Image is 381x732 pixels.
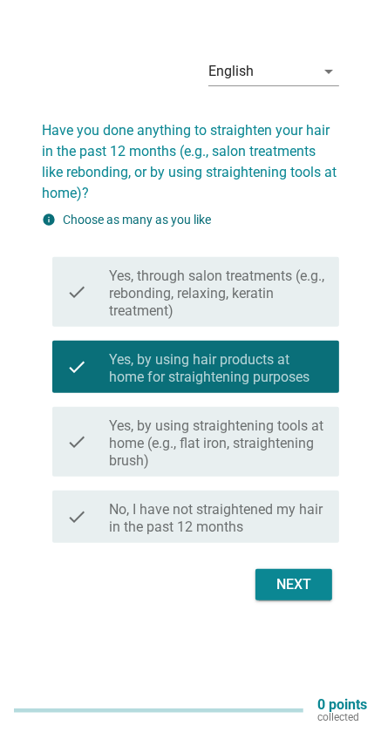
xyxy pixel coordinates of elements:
[66,264,87,320] i: check
[110,417,325,470] label: Yes, by using straightening tools at home (e.g., flat iron, straightening brush)
[110,501,325,536] label: No, I have not straightened my hair in the past 12 months
[110,351,325,386] label: Yes, by using hair products at home for straightening purposes
[63,213,211,227] label: Choose as many as you like
[269,574,318,595] div: Next
[317,699,367,711] p: 0 points
[66,414,87,470] i: check
[42,103,339,204] h2: Have you done anything to straighten your hair in the past 12 months (e.g., salon treatments like...
[66,348,87,386] i: check
[42,213,56,227] i: info
[110,268,325,320] label: Yes, through salon treatments (e.g., rebonding, relaxing, keratin treatment)
[208,64,254,79] div: English
[317,711,367,723] p: collected
[318,61,339,82] i: arrow_drop_down
[255,569,332,600] button: Next
[66,498,87,536] i: check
